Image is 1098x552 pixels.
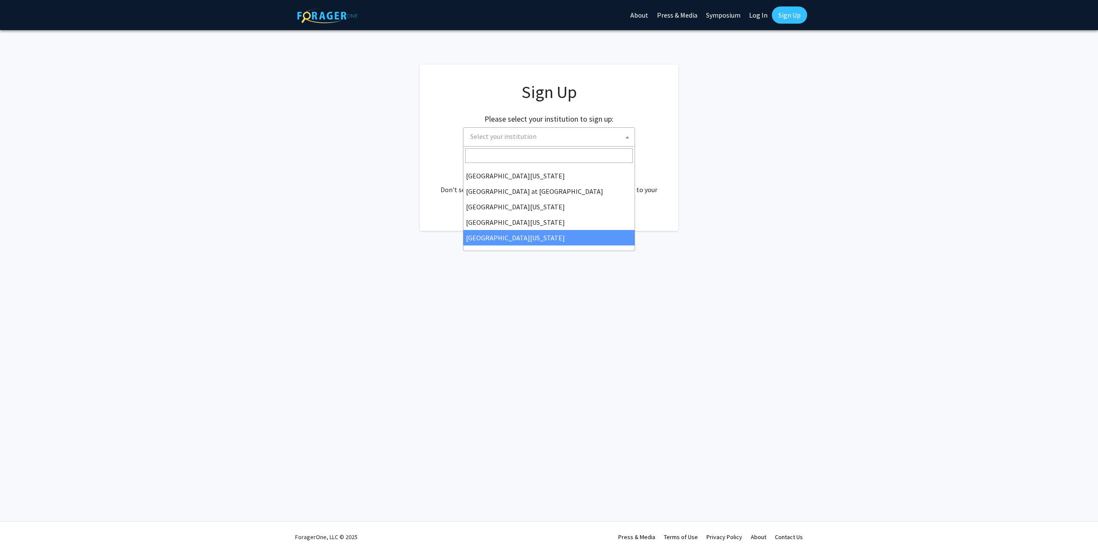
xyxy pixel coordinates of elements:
[772,6,807,24] a: Sign Up
[463,184,635,199] li: [GEOGRAPHIC_DATA] at [GEOGRAPHIC_DATA]
[470,132,537,141] span: Select your institution
[751,533,766,541] a: About
[706,533,742,541] a: Privacy Policy
[467,128,635,145] span: Select your institution
[775,533,803,541] a: Contact Us
[295,522,358,552] div: ForagerOne, LLC © 2025
[465,148,633,163] input: Search
[463,245,635,261] li: [PERSON_NAME][GEOGRAPHIC_DATA]
[463,127,635,147] span: Select your institution
[297,8,358,23] img: ForagerOne Logo
[463,199,635,215] li: [GEOGRAPHIC_DATA][US_STATE]
[618,533,655,541] a: Press & Media
[437,82,661,102] h1: Sign Up
[463,215,635,230] li: [GEOGRAPHIC_DATA][US_STATE]
[437,164,661,205] div: Already have an account? . Don't see your institution? about bringing ForagerOne to your institut...
[6,513,37,546] iframe: Chat
[463,230,635,245] li: [GEOGRAPHIC_DATA][US_STATE]
[664,533,698,541] a: Terms of Use
[463,168,635,184] li: [GEOGRAPHIC_DATA][US_STATE]
[484,114,614,124] h2: Please select your institution to sign up:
